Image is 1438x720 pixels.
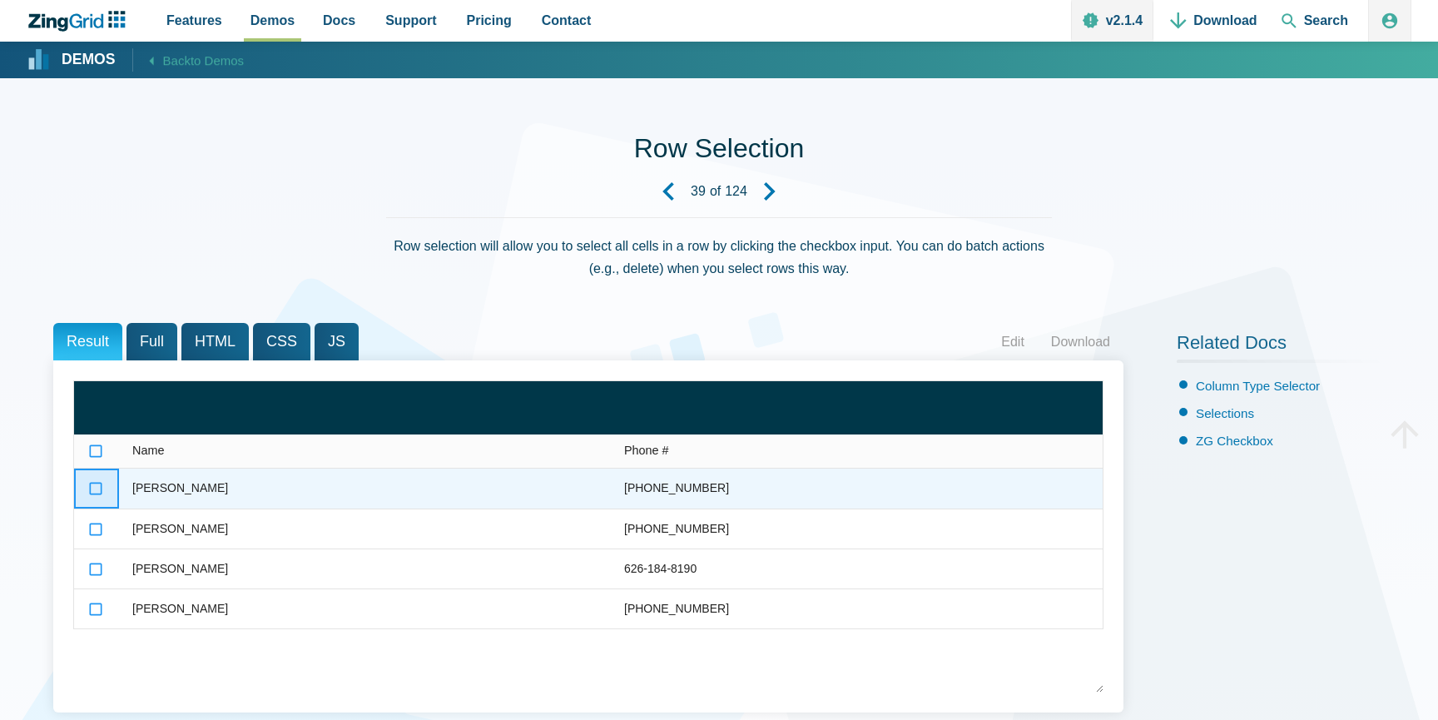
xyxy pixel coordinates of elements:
[250,9,295,32] span: Demos
[1038,330,1123,355] a: Download
[988,330,1038,355] a: Edit
[385,9,436,32] span: Support
[386,217,1052,296] div: Row selection will allow you to select all cells in a row by clicking the checkbox input. You can...
[132,559,228,579] div: [PERSON_NAME]
[467,9,512,32] span: Pricing
[253,323,310,360] span: CSS
[53,323,122,360] span: Result
[132,444,164,457] span: Name
[28,50,116,71] a: Demos
[624,479,729,499] div: [PHONE_NUMBER]
[62,52,116,67] strong: Demos
[542,9,592,32] span: Contact
[132,599,228,619] div: [PERSON_NAME]
[126,323,177,360] span: Full
[132,48,245,71] a: Backto Demos
[624,444,669,457] span: Phone #
[1196,434,1273,448] a: ZG Checkbox
[132,519,228,539] div: [PERSON_NAME]
[1196,406,1254,420] a: Selections
[163,50,245,71] span: Back
[624,559,697,579] div: 626-184-8190
[624,519,729,539] div: [PHONE_NUMBER]
[691,185,706,198] strong: 39
[27,11,134,32] a: ZingChart Logo. Click to return to the homepage
[166,9,222,32] span: Features
[624,599,729,619] div: [PHONE_NUMBER]
[1196,379,1320,393] a: Column Type Selector
[315,323,359,360] span: JS
[181,323,249,360] span: HTML
[710,185,721,198] span: of
[1177,331,1385,363] h2: Related Docs
[191,53,244,67] span: to Demos
[323,9,355,32] span: Docs
[132,479,228,499] div: [PERSON_NAME]
[634,132,805,169] h1: Row Selection
[747,169,792,214] a: Next Demo
[725,185,747,198] strong: 124
[646,169,691,214] a: Previous Demo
